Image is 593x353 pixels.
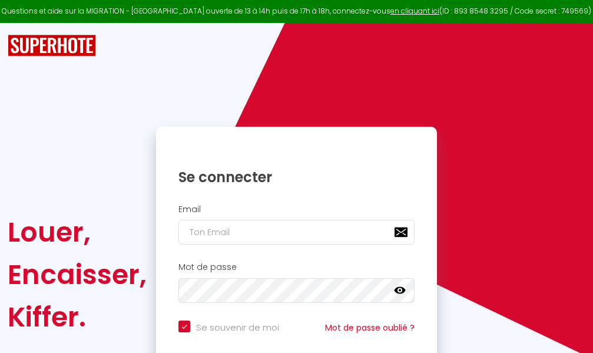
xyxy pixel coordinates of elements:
div: Encaisser, [8,253,147,296]
h2: Mot de passe [178,262,415,272]
img: SuperHote logo [8,35,96,57]
div: Louer, [8,211,147,253]
a: Mot de passe oublié ? [325,322,415,334]
a: en cliquant ici [390,6,439,16]
h2: Email [178,204,415,215]
h1: Se connecter [178,168,415,186]
div: Kiffer. [8,296,147,338]
input: Ton Email [178,220,415,245]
